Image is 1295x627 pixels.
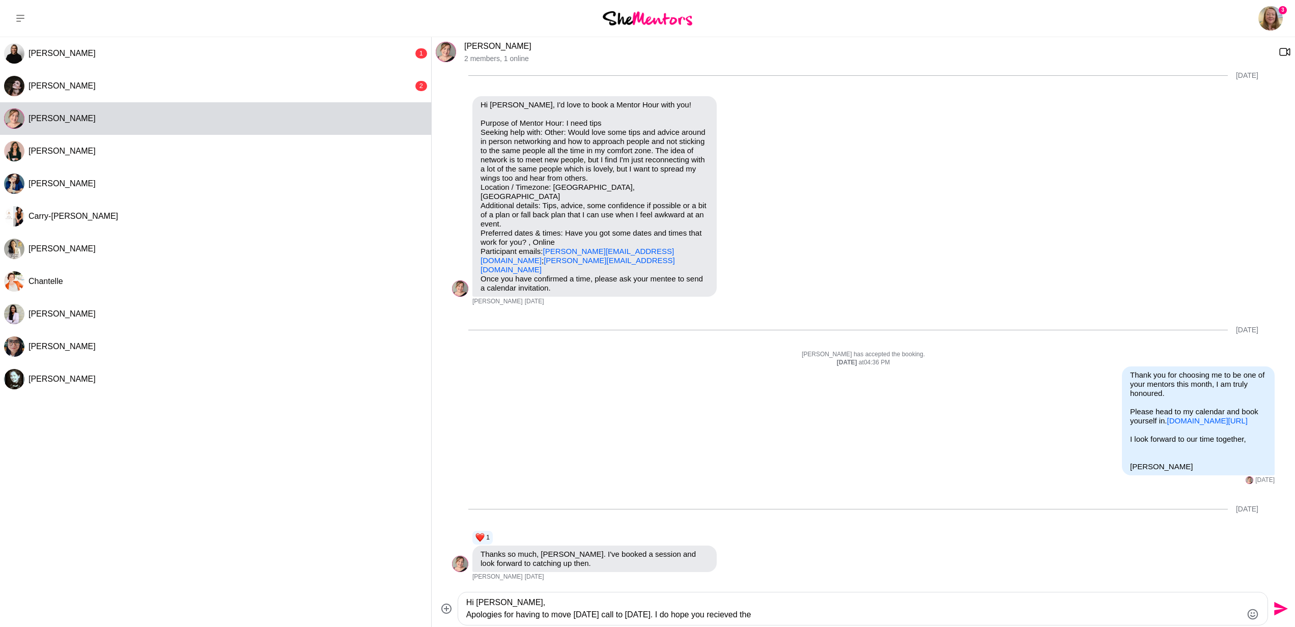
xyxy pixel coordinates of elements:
[29,49,96,58] span: [PERSON_NAME]
[452,556,468,572] img: R
[472,573,523,581] span: [PERSON_NAME]
[1246,476,1253,484] div: Ruth Slade
[29,114,96,123] span: [PERSON_NAME]
[4,369,24,389] div: Paula Kerslake
[1130,462,1266,471] p: [PERSON_NAME]
[1236,505,1258,514] div: [DATE]
[475,534,490,542] button: Reactions: love
[4,271,24,292] div: Chantelle
[1255,476,1275,484] time: 2025-09-07T04:37:06.399Z
[4,108,24,129] div: Ruth Slade
[4,108,24,129] img: R
[4,174,24,194] div: Amanda Ewin
[481,550,709,568] p: Thanks so much, [PERSON_NAME]. I've booked a session and look forward to catching up then.
[472,298,523,306] span: [PERSON_NAME]
[4,239,24,259] img: J
[1246,476,1253,484] img: R
[1167,416,1248,425] a: [DOMAIN_NAME][URL]
[4,336,24,357] div: Pratibha Singh
[4,369,24,389] img: P
[837,359,859,366] strong: [DATE]
[452,280,468,297] img: R
[4,141,24,161] img: M
[486,534,490,542] span: 1
[4,141,24,161] div: Mariana Queiroz
[415,81,427,91] div: 2
[29,244,96,253] span: [PERSON_NAME]
[29,147,96,155] span: [PERSON_NAME]
[481,256,675,274] a: [PERSON_NAME][EMAIL_ADDRESS][DOMAIN_NAME]
[415,48,427,59] div: 1
[4,206,24,226] div: Carry-Louise Hansell
[436,42,456,62] div: Ruth Slade
[472,530,721,546] div: Reaction list
[1247,608,1259,620] button: Emoji picker
[1130,407,1266,425] p: Please head to my calendar and book yourself in.
[452,556,468,572] div: Ruth Slade
[29,277,63,286] span: Chantelle
[4,174,24,194] img: A
[1130,370,1266,398] p: Thank you for choosing me to be one of your mentors this month, I am truly honoured.
[452,351,1275,359] p: [PERSON_NAME] has accepted the booking.
[525,298,544,306] time: 2025-09-04T02:14:41.270Z
[4,76,24,96] img: C
[4,76,24,96] div: Casey Aubin
[481,274,709,293] p: Once you have confirmed a time, please ask your mentee to send a calendar invitation.
[1236,71,1258,80] div: [DATE]
[1279,6,1287,14] span: 3
[29,309,96,318] span: [PERSON_NAME]
[4,43,24,64] img: C
[29,81,96,90] span: [PERSON_NAME]
[481,100,709,109] p: Hi [PERSON_NAME], I'd love to book a Mentor Hour with you!
[29,212,118,220] span: Carry-[PERSON_NAME]
[436,42,456,62] img: R
[4,336,24,357] img: P
[1268,597,1291,620] button: Send
[481,119,709,274] p: Purpose of Mentor Hour: I need tips Seeking help with: Other: Would love some tips and advice aro...
[1130,435,1266,444] p: I look forward to our time together,
[525,573,544,581] time: 2025-09-08T04:09:29.454Z
[452,280,468,297] div: Ruth Slade
[464,54,1271,63] p: 2 members , 1 online
[29,342,96,351] span: [PERSON_NAME]
[29,375,96,383] span: [PERSON_NAME]
[466,596,1242,621] textarea: Type your message
[4,239,24,259] div: Jen Gautier
[603,11,692,25] img: She Mentors Logo
[452,359,1275,367] div: at 04:36 PM
[464,42,531,50] a: [PERSON_NAME]
[481,247,674,265] a: [PERSON_NAME][EMAIL_ADDRESS][DOMAIN_NAME]
[4,304,24,324] img: H
[29,179,96,188] span: [PERSON_NAME]
[4,271,24,292] img: C
[4,206,24,226] img: C
[4,43,24,64] div: Cara Gleeson
[1258,6,1283,31] a: Tammy McCann3
[4,304,24,324] div: Himani
[1258,6,1283,31] img: Tammy McCann
[1236,326,1258,334] div: [DATE]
